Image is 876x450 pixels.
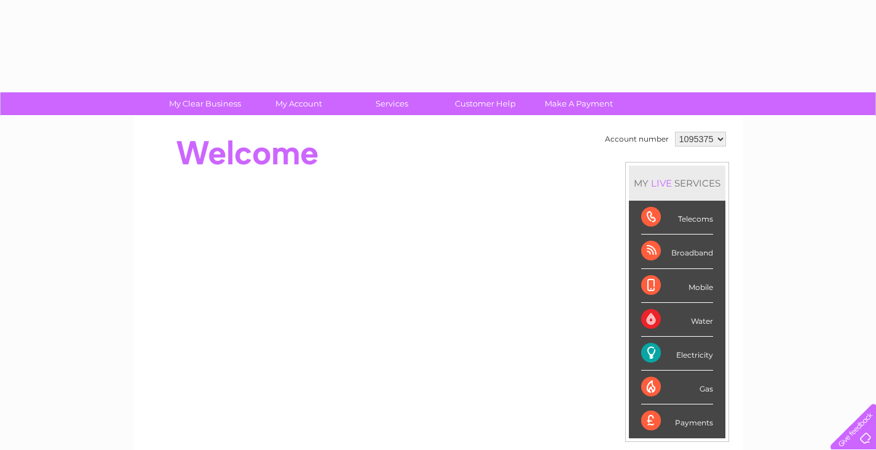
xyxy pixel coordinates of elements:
[602,129,672,150] td: Account number
[154,92,256,115] a: My Clear Business
[641,371,713,404] div: Gas
[641,404,713,438] div: Payments
[641,303,713,337] div: Water
[528,92,629,115] a: Make A Payment
[649,177,674,189] div: LIVE
[435,92,536,115] a: Customer Help
[641,235,713,268] div: Broadband
[629,166,725,201] div: MY SERVICES
[341,92,443,115] a: Services
[641,201,713,235] div: Telecoms
[248,92,349,115] a: My Account
[641,269,713,303] div: Mobile
[641,337,713,371] div: Electricity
